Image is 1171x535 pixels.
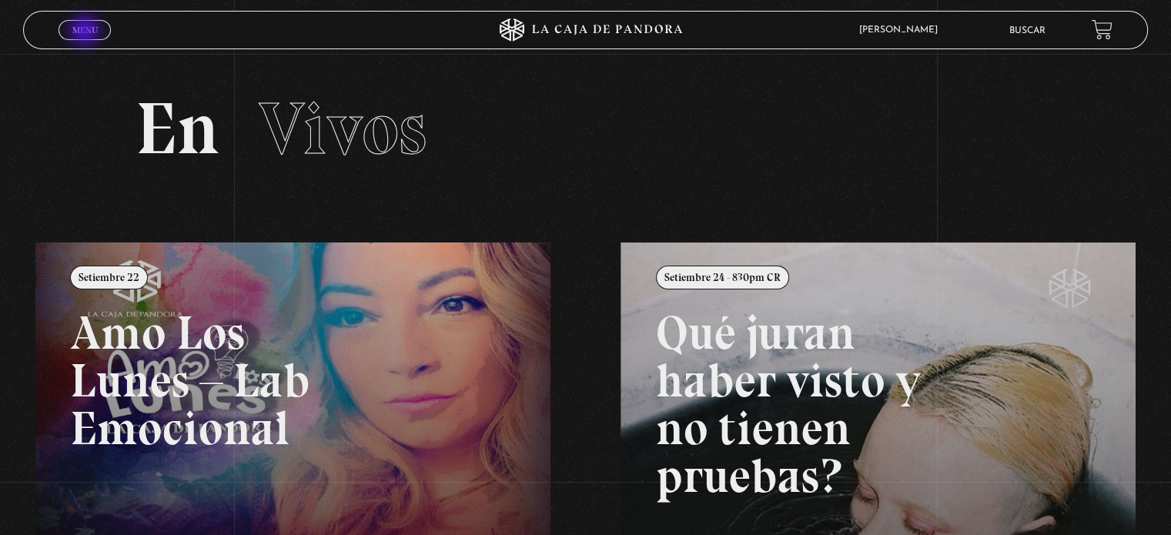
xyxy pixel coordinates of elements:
[72,25,98,35] span: Menu
[1092,19,1112,40] a: View your shopping cart
[67,38,103,49] span: Cerrar
[1009,26,1046,35] a: Buscar
[136,92,1035,166] h2: En
[259,85,427,172] span: Vivos
[851,25,953,35] span: [PERSON_NAME]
